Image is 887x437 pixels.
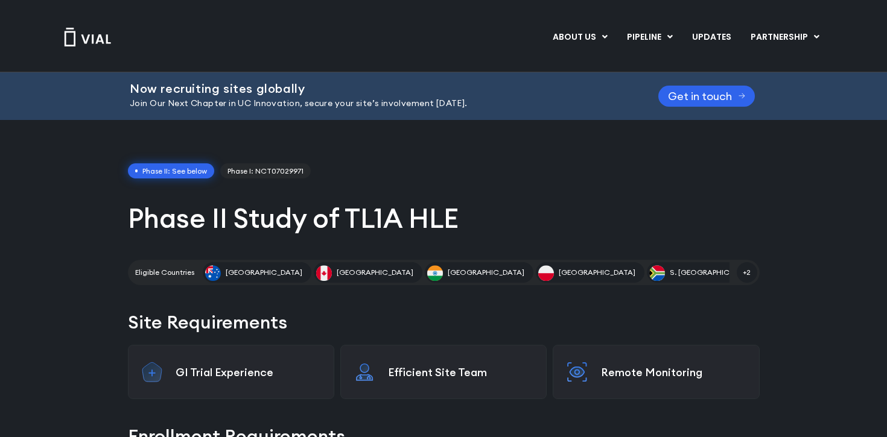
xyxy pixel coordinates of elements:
[538,265,554,281] img: Poland
[682,27,740,48] a: UPDATES
[448,267,524,278] span: [GEOGRAPHIC_DATA]
[668,92,732,101] span: Get in touch
[205,265,221,281] img: Australia
[128,309,760,335] h2: Site Requirements
[226,267,302,278] span: [GEOGRAPHIC_DATA]
[543,27,617,48] a: ABOUT USMenu Toggle
[176,365,322,379] p: GI Trial Experience
[601,365,747,379] p: Remote Monitoring
[649,265,665,281] img: S. Africa
[670,267,755,278] span: S. [GEOGRAPHIC_DATA]
[741,27,829,48] a: PARTNERSHIPMenu Toggle
[427,265,443,281] img: India
[316,265,332,281] img: Canada
[220,163,311,179] a: Phase I: NCT07029971
[130,82,628,95] h2: Now recruiting sites globally
[63,28,112,46] img: Vial Logo
[617,27,682,48] a: PIPELINEMenu Toggle
[388,365,534,379] p: Efficient Site Team
[128,163,215,179] span: Phase II: See below
[130,97,628,110] p: Join Our Next Chapter in UC Innovation, secure your site’s involvement [DATE].
[658,86,755,107] a: Get in touch
[337,267,413,278] span: [GEOGRAPHIC_DATA]
[737,262,757,283] span: +2
[128,201,760,236] h1: Phase II Study of TL1A HLE
[559,267,635,278] span: [GEOGRAPHIC_DATA]
[135,267,194,278] h2: Eligible Countries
